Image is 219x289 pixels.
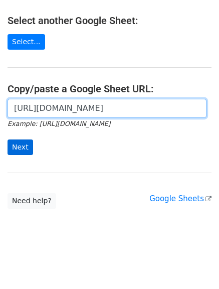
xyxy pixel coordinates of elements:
a: Google Sheets [149,194,211,203]
input: Paste your Google Sheet URL here [8,99,206,118]
iframe: Chat Widget [169,241,219,289]
h4: Copy/paste a Google Sheet URL: [8,83,211,95]
small: Example: [URL][DOMAIN_NAME] [8,120,110,127]
input: Next [8,139,33,155]
h4: Select another Google Sheet: [8,15,211,27]
a: Select... [8,34,45,50]
a: Need help? [8,193,56,209]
